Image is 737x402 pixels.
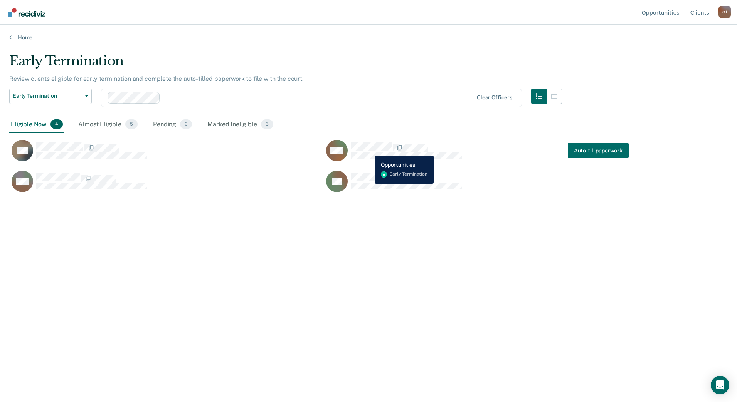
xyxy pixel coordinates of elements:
[477,94,512,101] div: Clear officers
[718,6,731,18] div: G J
[261,119,273,129] span: 3
[711,376,729,394] div: Open Intercom Messenger
[9,89,92,104] button: Early Termination
[324,170,638,201] div: CaseloadOpportunityCell-261538
[324,139,638,170] div: CaseloadOpportunityCell-270226
[9,170,324,201] div: CaseloadOpportunityCell-143526
[9,53,562,75] div: Early Termination
[77,116,139,133] div: Almost Eligible5
[151,116,194,133] div: Pending0
[206,116,275,133] div: Marked Ineligible3
[568,143,629,158] button: Auto-fill paperwork
[8,8,45,17] img: Recidiviz
[9,116,64,133] div: Eligible Now4
[9,34,728,41] a: Home
[718,6,731,18] button: Profile dropdown button
[50,119,63,129] span: 4
[125,119,138,129] span: 5
[13,93,82,99] span: Early Termination
[180,119,192,129] span: 0
[9,139,324,170] div: CaseloadOpportunityCell-130623
[568,143,629,158] a: Navigate to form link
[9,75,304,82] p: Review clients eligible for early termination and complete the auto-filled paperwork to file with...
